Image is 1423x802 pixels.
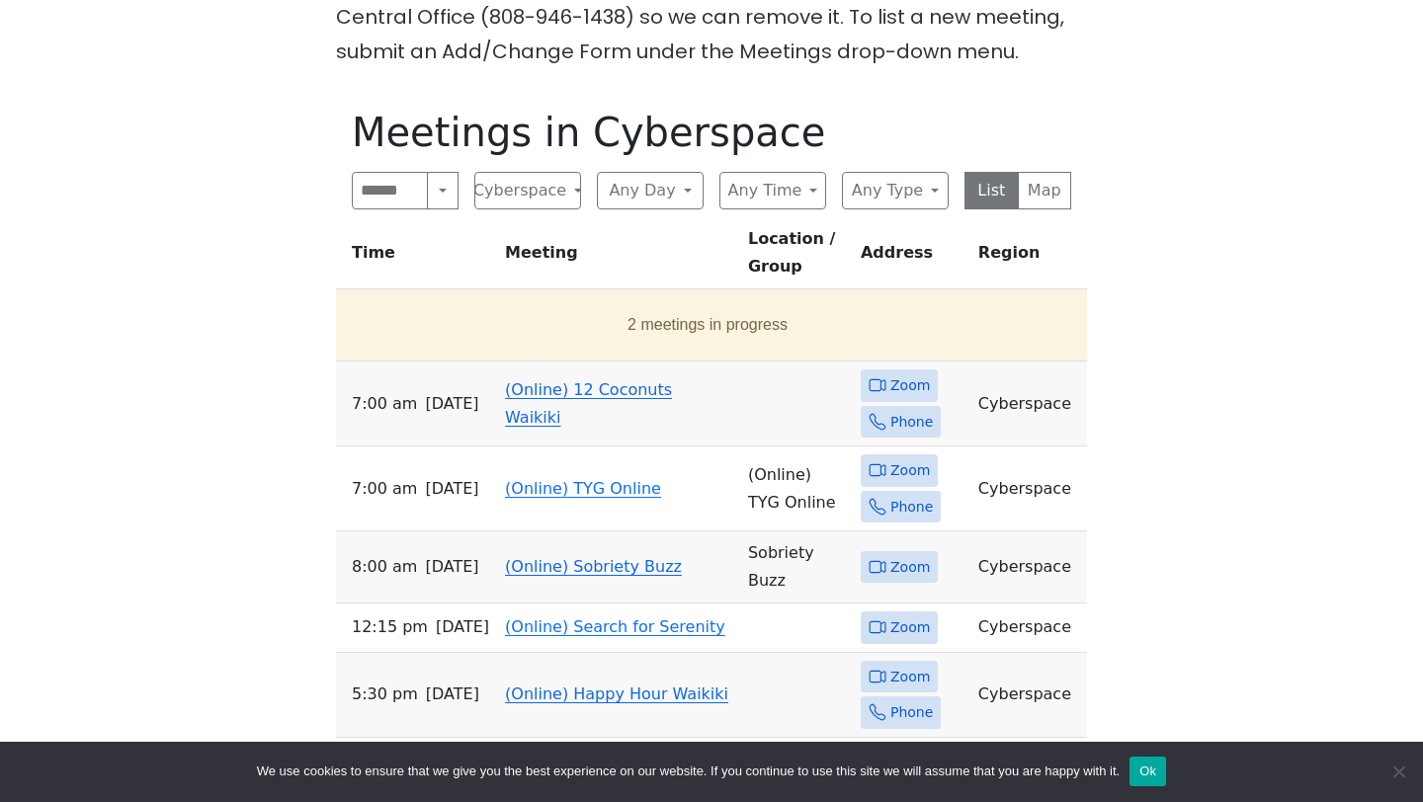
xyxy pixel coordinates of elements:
[352,553,417,581] span: 8:00 AM
[352,109,1071,156] h1: Meetings in Cyberspace
[336,225,497,289] th: Time
[890,700,933,725] span: Phone
[505,557,682,576] a: (Online) Sobriety Buzz
[740,531,853,603] td: Sobriety Buzz
[352,172,428,209] input: Search
[425,390,478,418] span: [DATE]
[890,458,930,483] span: Zoom
[964,172,1019,209] button: List
[352,390,417,418] span: 7:00 AM
[257,762,1120,781] span: We use cookies to ensure that we give you the best experience on our website. If you continue to ...
[970,446,1087,531] td: Cyberspace
[1130,757,1166,786] button: Ok
[970,361,1087,446] td: Cyberspace
[970,531,1087,603] td: Cyberspace
[719,172,826,209] button: Any Time
[505,684,728,703] a: (Online) Happy Hour Waikiki
[425,475,478,503] span: [DATE]
[474,172,581,209] button: Cyberspace
[344,297,1071,353] button: 2 meetings in progress
[497,225,740,289] th: Meeting
[352,613,428,641] span: 12:15 PM
[1018,172,1072,209] button: Map
[505,617,725,636] a: (Online) Search for Serenity
[890,555,930,580] span: Zoom
[426,681,479,708] span: [DATE]
[842,172,949,209] button: Any Type
[970,225,1087,289] th: Region
[427,172,459,209] button: Search
[853,225,970,289] th: Address
[1388,762,1408,781] span: No
[890,495,933,520] span: Phone
[436,613,489,641] span: [DATE]
[970,653,1087,738] td: Cyberspace
[890,410,933,435] span: Phone
[890,665,930,689] span: Zoom
[505,380,672,427] a: (Online) 12 Coconuts Waikiki
[425,553,478,581] span: [DATE]
[890,373,930,398] span: Zoom
[970,603,1087,653] td: Cyberspace
[597,172,704,209] button: Any Day
[740,225,853,289] th: Location / Group
[890,615,930,640] span: Zoom
[740,446,853,531] td: (Online) TYG Online
[505,479,661,498] a: (Online) TYG Online
[352,475,417,503] span: 7:00 AM
[352,681,418,708] span: 5:30 PM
